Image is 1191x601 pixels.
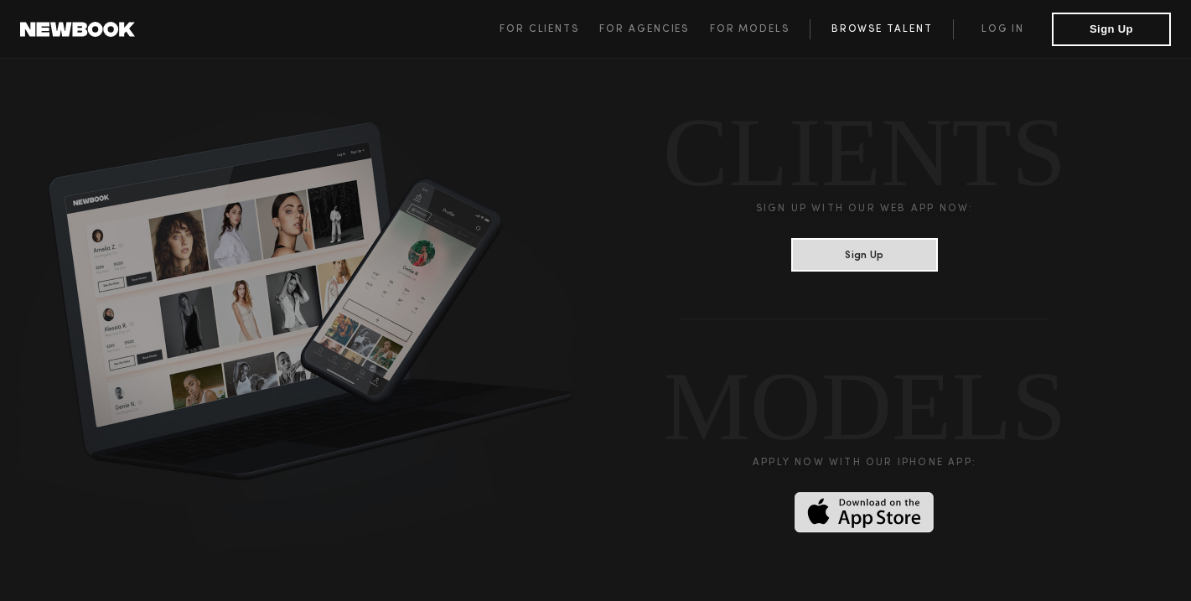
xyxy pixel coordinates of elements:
a: For Agencies [599,19,709,39]
div: Apply now with our iPHONE APP: [753,458,976,469]
button: Sign Up [1052,13,1171,46]
span: For Models [710,24,790,34]
img: Download on the App Store [795,492,934,533]
span: For Agencies [599,24,689,34]
button: Sign Up [791,238,938,272]
span: For Clients [500,24,579,34]
div: MODELS [663,366,1066,447]
a: For Models [710,19,810,39]
div: Sign up with our web app now: [756,204,974,215]
a: Browse Talent [810,19,953,39]
a: Log in [953,19,1052,39]
div: CLIENTS [663,112,1066,193]
a: For Clients [500,19,599,39]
